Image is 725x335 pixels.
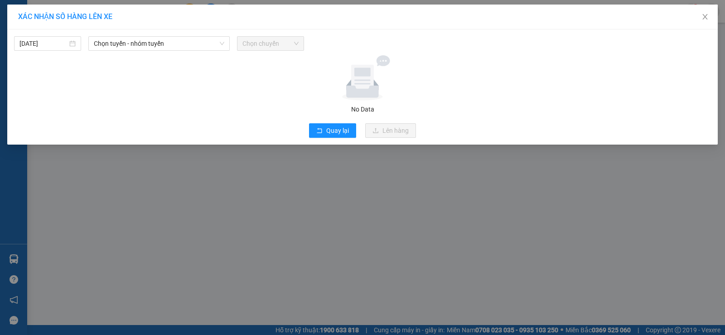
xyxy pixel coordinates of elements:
[219,41,225,46] span: down
[18,12,112,21] span: XÁC NHẬN SỐ HÀNG LÊN XE
[316,127,323,135] span: rollback
[365,123,416,138] button: uploadLên hàng
[94,37,224,50] span: Chọn tuyến - nhóm tuyến
[19,39,68,49] input: 12/10/2025
[13,104,712,114] div: No Data
[309,123,356,138] button: rollbackQuay lại
[326,126,349,136] span: Quay lại
[242,37,299,50] span: Chọn chuyến
[692,5,718,30] button: Close
[701,13,709,20] span: close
